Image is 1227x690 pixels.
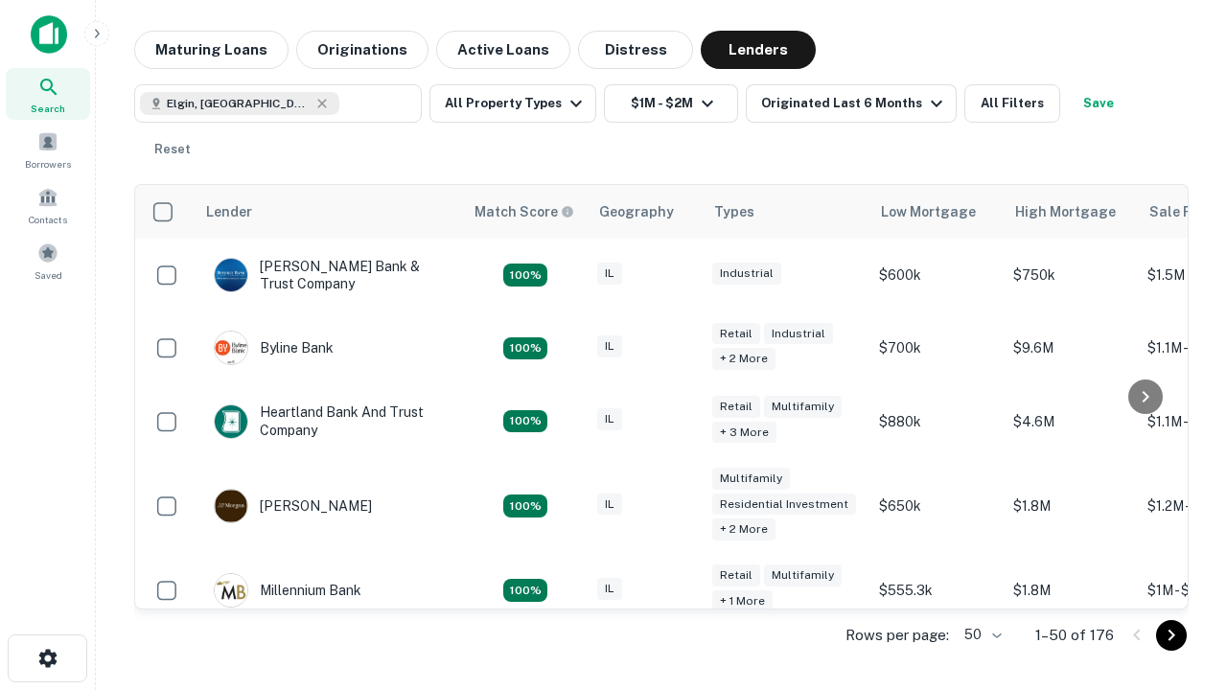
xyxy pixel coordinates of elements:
[29,212,67,227] span: Contacts
[475,201,574,222] div: Capitalize uses an advanced AI algorithm to match your search with the best lender. The match sco...
[6,68,90,120] a: Search
[712,396,760,418] div: Retail
[503,337,547,360] div: Matching Properties: 18, hasApolloMatch: undefined
[167,95,311,112] span: Elgin, [GEOGRAPHIC_DATA], [GEOGRAPHIC_DATA]
[31,101,65,116] span: Search
[712,422,776,444] div: + 3 more
[1035,624,1114,647] p: 1–50 of 176
[142,130,203,169] button: Reset
[134,31,289,69] button: Maturing Loans
[599,200,674,223] div: Geography
[764,323,833,345] div: Industrial
[746,84,957,123] button: Originated Last 6 Months
[703,185,869,239] th: Types
[25,156,71,172] span: Borrowers
[1068,84,1129,123] button: Save your search to get updates of matches that match your search criteria.
[604,84,738,123] button: $1M - $2M
[6,124,90,175] a: Borrowers
[869,311,1004,384] td: $700k
[761,92,948,115] div: Originated Last 6 Months
[881,200,976,223] div: Low Mortgage
[6,179,90,231] a: Contacts
[503,494,547,517] div: Matching Properties: 23, hasApolloMatch: undefined
[463,185,588,239] th: Capitalize uses an advanced AI algorithm to match your search with the best lender. The match sco...
[215,405,247,438] img: picture
[215,332,247,364] img: picture
[712,323,760,345] div: Retail
[957,621,1005,649] div: 50
[597,494,622,516] div: IL
[869,554,1004,627] td: $555.3k
[214,573,361,608] div: Millennium Bank
[764,396,842,418] div: Multifamily
[1004,384,1138,457] td: $4.6M
[712,494,856,516] div: Residential Investment
[206,200,252,223] div: Lender
[597,408,622,430] div: IL
[1156,620,1187,651] button: Go to next page
[214,258,444,292] div: [PERSON_NAME] Bank & Trust Company
[869,239,1004,311] td: $600k
[214,489,372,523] div: [PERSON_NAME]
[6,235,90,287] a: Saved
[712,263,781,285] div: Industrial
[503,410,547,433] div: Matching Properties: 19, hasApolloMatch: undefined
[195,185,463,239] th: Lender
[578,31,693,69] button: Distress
[1004,458,1138,555] td: $1.8M
[1004,185,1138,239] th: High Mortgage
[597,263,622,285] div: IL
[35,267,62,283] span: Saved
[215,259,247,291] img: picture
[588,185,703,239] th: Geography
[31,15,67,54] img: capitalize-icon.png
[712,590,773,612] div: + 1 more
[1015,200,1116,223] div: High Mortgage
[869,458,1004,555] td: $650k
[429,84,596,123] button: All Property Types
[764,564,842,586] div: Multifamily
[214,331,334,365] div: Byline Bank
[964,84,1060,123] button: All Filters
[503,579,547,602] div: Matching Properties: 16, hasApolloMatch: undefined
[712,518,776,540] div: + 2 more
[296,31,428,69] button: Originations
[869,185,1004,239] th: Low Mortgage
[215,574,247,607] img: picture
[214,403,444,438] div: Heartland Bank And Trust Company
[714,200,754,223] div: Types
[215,490,247,522] img: picture
[1004,554,1138,627] td: $1.8M
[1004,239,1138,311] td: $750k
[503,264,547,287] div: Matching Properties: 28, hasApolloMatch: undefined
[712,468,790,490] div: Multifamily
[597,578,622,600] div: IL
[701,31,816,69] button: Lenders
[475,201,570,222] h6: Match Score
[436,31,570,69] button: Active Loans
[597,335,622,357] div: IL
[712,564,760,586] div: Retail
[712,348,776,370] div: + 2 more
[1131,475,1227,567] iframe: Chat Widget
[845,624,949,647] p: Rows per page:
[869,384,1004,457] td: $880k
[1004,311,1138,384] td: $9.6M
